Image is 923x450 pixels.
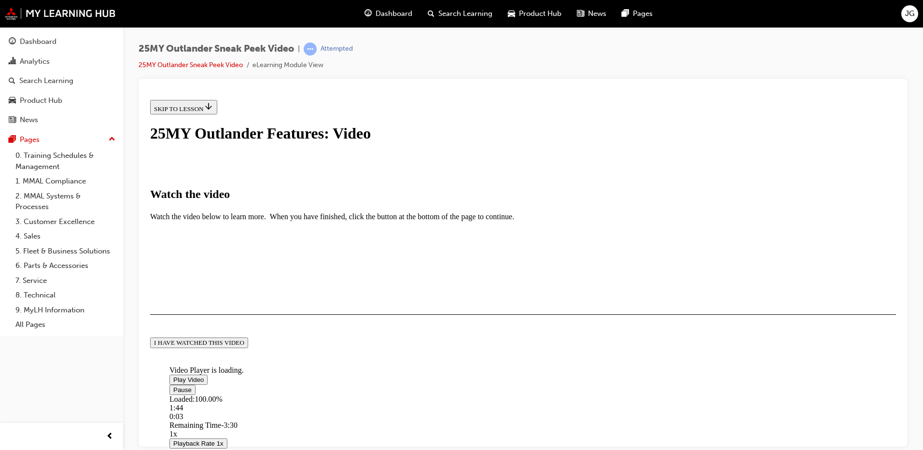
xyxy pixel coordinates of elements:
[20,56,50,67] div: Analytics
[9,77,15,85] span: search-icon
[901,5,918,22] button: JG
[376,8,412,19] span: Dashboard
[9,38,16,46] span: guage-icon
[139,61,243,69] a: 25MY Outlander Sneak Peek Video
[364,8,372,20] span: guage-icon
[12,317,119,332] a: All Pages
[12,273,119,288] a: 7. Service
[12,214,119,229] a: 3. Customer Excellence
[12,258,119,273] a: 6. Parts & Accessories
[614,4,660,24] a: pages-iconPages
[8,9,67,16] span: SKIP TO LESSON
[622,8,629,20] span: pages-icon
[12,244,119,259] a: 5. Fleet & Business Solutions
[27,344,77,351] span: Playback Rate 1x
[588,8,606,19] span: News
[12,174,119,189] a: 1. MMAL Compliance
[519,8,561,19] span: Product Hub
[9,97,16,105] span: car-icon
[4,241,102,252] button: I HAVE WATCHED THIS VIDEO
[321,44,353,54] div: Attempted
[298,43,300,55] span: |
[12,189,119,214] a: 2. MMAL Systems & Processes
[357,4,420,24] a: guage-iconDashboard
[4,33,119,51] a: Dashboard
[252,60,323,71] li: eLearning Module View
[20,114,38,126] div: News
[19,75,73,86] div: Search Learning
[106,431,113,443] span: prev-icon
[4,92,84,104] strong: Watch the video
[577,8,584,20] span: news-icon
[4,92,119,110] a: Product Hub
[9,136,16,144] span: pages-icon
[23,342,81,352] button: Playback Rate 1x
[438,8,492,19] span: Search Learning
[8,243,98,251] div: I HAVE WATCHED THIS VIDEO
[428,8,434,20] span: search-icon
[4,28,750,46] div: 25MY Outlander Features: Video
[4,131,119,149] button: Pages
[9,116,16,125] span: news-icon
[905,8,914,19] span: JG
[12,148,119,174] a: 0. Training Schedules & Management
[12,229,119,244] a: 4. Sales
[633,8,653,19] span: Pages
[569,4,614,24] a: news-iconNews
[508,8,515,20] span: car-icon
[4,4,71,18] button: SKIP TO LESSON
[12,303,119,318] a: 9. MyLH Information
[500,4,569,24] a: car-iconProduct Hub
[139,43,294,55] span: 25MY Outlander Sneak Peek Video
[4,31,119,131] button: DashboardAnalyticsSearch LearningProduct HubNews
[9,57,16,66] span: chart-icon
[109,133,115,146] span: up-icon
[20,95,62,106] div: Product Hub
[20,36,56,47] div: Dashboard
[4,53,119,70] a: Analytics
[4,72,119,90] a: Search Learning
[12,288,119,303] a: 8. Technical
[5,7,116,20] img: mmal
[420,4,500,24] a: search-iconSearch Learning
[20,134,40,145] div: Pages
[4,116,750,125] p: Watch the video below to learn more. When you have finished, click the button at the bottom of th...
[4,111,119,129] a: News
[304,42,317,56] span: learningRecordVerb_ATTEMPT-icon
